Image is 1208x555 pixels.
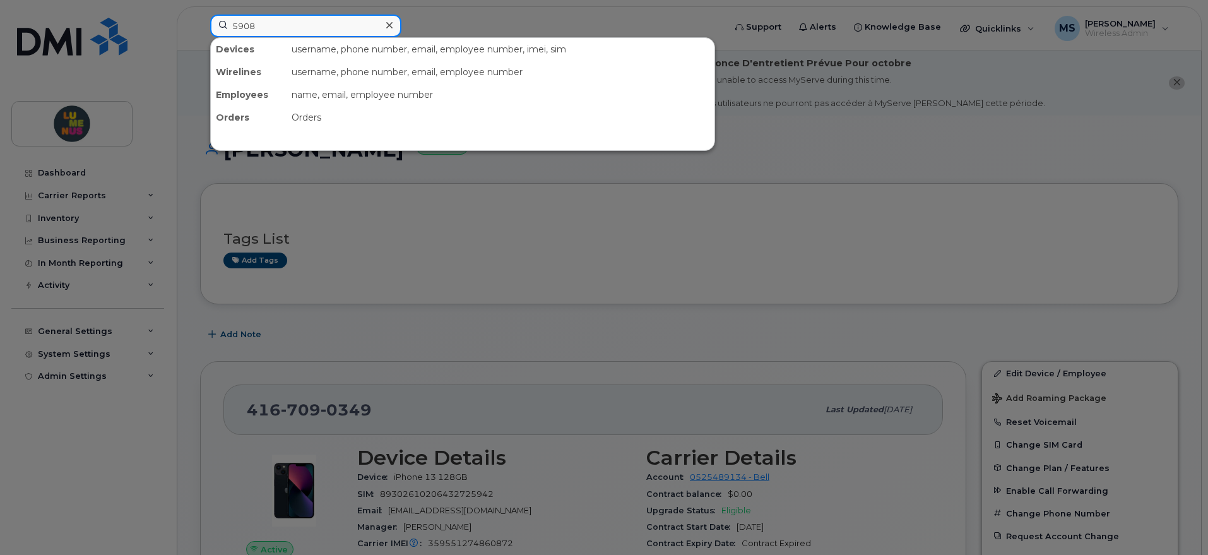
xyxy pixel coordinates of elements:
div: Employees [211,83,287,106]
div: Orders [211,106,287,129]
div: Orders [287,106,714,129]
div: username, phone number, email, employee number [287,61,714,83]
div: Devices [211,38,287,61]
div: username, phone number, email, employee number, imei, sim [287,38,714,61]
div: name, email, employee number [287,83,714,106]
div: Wirelines [211,61,287,83]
